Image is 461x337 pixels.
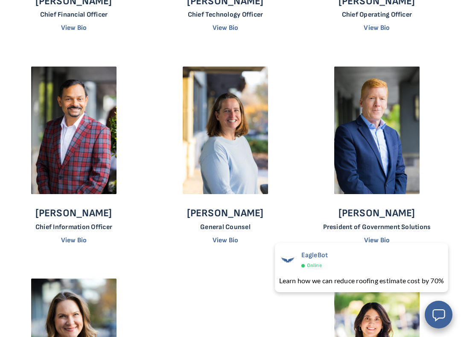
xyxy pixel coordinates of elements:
[425,301,452,328] button: Open chat window
[187,223,263,231] p: General Counsel
[213,24,239,32] a: View Bio
[187,207,263,220] p: [PERSON_NAME]
[279,276,444,286] div: Learn how we can reduce roofing estimate cost by 70%
[31,67,117,195] img: Raman Krishnaswami - Chief Information Officer
[61,236,87,244] a: View Bio
[183,67,268,195] img: Rebecca Unruh - General Counsel
[364,236,390,244] a: View Bio
[35,207,112,220] p: [PERSON_NAME]
[364,24,390,32] a: View Bio
[35,223,112,231] p: Chief Information Officer
[334,67,420,195] img: Robert Locke - President of Government Solutions
[323,223,431,231] p: President of Government Solutions
[307,261,322,270] span: Online
[213,236,239,244] a: View Bio
[187,11,263,19] p: Chief Technology Officer
[301,251,328,259] span: EagleBot
[338,11,415,19] p: Chief Operating Officer
[279,251,296,268] img: EagleBot
[61,24,87,32] a: View Bio
[35,11,112,19] p: Chief Financial Officer
[323,207,431,220] p: [PERSON_NAME]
